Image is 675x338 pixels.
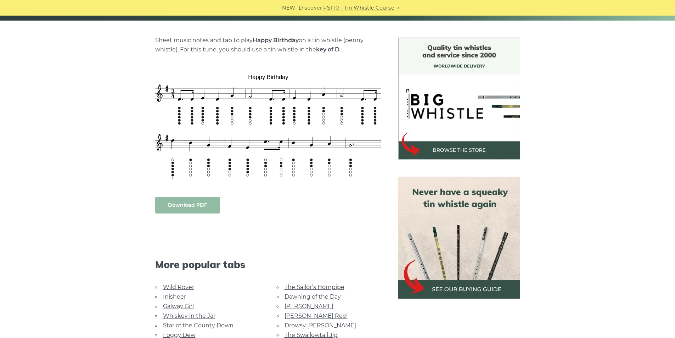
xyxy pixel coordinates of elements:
a: Star of the County Down [163,322,234,329]
a: Download PDF [155,197,220,214]
a: Inisheer [163,293,186,300]
a: Whiskey in the Jar [163,312,215,319]
img: BigWhistle Tin Whistle Store [398,38,520,160]
a: Wild Rover [163,284,194,290]
img: tin whistle buying guide [398,177,520,299]
a: [PERSON_NAME] [285,303,333,310]
img: Happy Birthday Tin Whistle Tab & Sheet Music [155,69,381,182]
p: Sheet music notes and tab to play on a tin whistle (penny whistle). For this tune, you should use... [155,36,381,54]
span: NEW: [282,4,297,12]
a: The Sailor’s Hornpipe [285,284,344,290]
strong: Happy Birthday [253,37,299,44]
a: [PERSON_NAME] Reel [285,312,348,319]
span: Discover [299,4,322,12]
a: Drowsy [PERSON_NAME] [285,322,356,329]
span: More popular tabs [155,259,381,271]
strong: key of D [316,46,339,53]
a: PST10 - Tin Whistle Course [323,4,394,12]
a: Galway Girl [163,303,194,310]
a: Dawning of the Day [285,293,341,300]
